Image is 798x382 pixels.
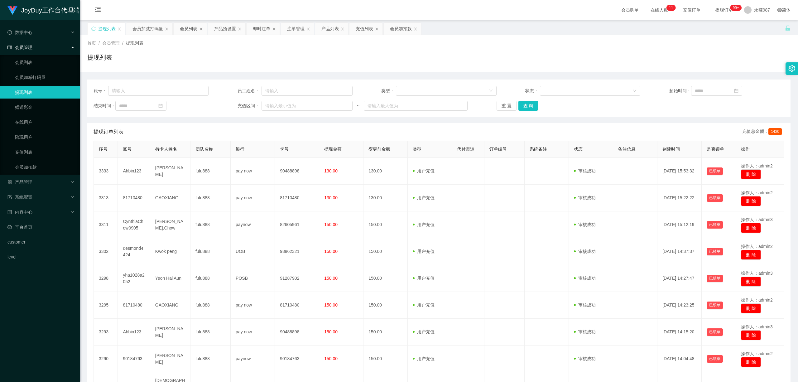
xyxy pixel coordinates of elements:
span: 审核成功 [574,249,596,254]
td: Ahbin123 [118,158,150,185]
i: 图标: check-circle-o [7,30,12,35]
td: fulu888 [190,185,231,211]
button: 重 置 [497,101,517,111]
td: 150.00 [363,346,408,372]
span: 内容中心 [7,210,32,215]
td: fulu888 [190,211,231,238]
td: 3298 [94,265,118,292]
td: 3313 [94,185,118,211]
a: 充值列表 [15,146,75,158]
span: 代付渠道 [457,147,474,152]
span: 账号 [123,147,132,152]
a: JoyDuy工作台代理端 [7,7,79,12]
a: 赠送彩金 [15,101,75,114]
button: 已锁单 [707,194,723,202]
button: 删 除 [741,277,761,287]
td: paynow [231,346,275,372]
span: 操作人：admin3 [741,217,773,222]
button: 已锁单 [707,302,723,309]
button: 已锁单 [707,248,723,255]
i: 图标: appstore-o [7,180,12,184]
span: 卡号 [280,147,289,152]
span: 操作人：admin2 [741,163,773,168]
span: 130.00 [324,195,338,200]
span: 150.00 [324,276,338,281]
td: fulu888 [190,238,231,265]
span: 结束时间： [94,103,115,109]
td: GAOXIANG [150,292,190,319]
a: 图标: dashboard平台首页 [7,221,75,233]
td: POSB [231,265,275,292]
td: fulu888 [190,292,231,319]
span: 起始时间： [669,88,691,94]
span: 是否锁单 [707,147,724,152]
td: fulu888 [190,346,231,372]
div: 注单管理 [287,23,305,35]
span: 用户充值 [413,222,435,227]
td: 150.00 [363,211,408,238]
button: 已锁单 [707,328,723,336]
span: 在线人数 [647,8,671,12]
i: 图标: close [238,27,242,31]
span: ~ [353,103,364,109]
i: 图标: close [199,27,203,31]
button: 已锁单 [707,355,723,363]
span: / [99,41,100,46]
td: 90488898 [275,158,319,185]
td: 82605961 [275,211,319,238]
span: 审核成功 [574,168,596,173]
i: 图标: close [272,27,276,31]
i: 图标: close [414,27,417,31]
a: 陪玩用户 [15,131,75,143]
span: 150.00 [324,222,338,227]
i: 图标: down [633,89,637,93]
span: 用户充值 [413,249,435,254]
span: 审核成功 [574,195,596,200]
td: [PERSON_NAME] [150,319,190,346]
i: 图标: close [341,27,344,31]
span: 系统备注 [530,147,547,152]
td: 3293 [94,319,118,346]
td: UOB [231,238,275,265]
span: 账号： [94,88,108,94]
td: [DATE] 14:23:25 [657,292,702,319]
td: 90184763 [275,346,319,372]
span: / [122,41,123,46]
td: [DATE] 14:04:48 [657,346,702,372]
div: 即时注单 [253,23,270,35]
span: 用户充值 [413,329,435,334]
td: Kwok peng [150,238,190,265]
td: paynow [231,211,275,238]
a: 在线用户 [15,116,75,128]
span: 1420 [768,128,782,135]
input: 请输入最小值为 [262,101,353,111]
i: 图标: close [375,27,379,31]
td: CynthiaChow0905 [118,211,150,238]
i: 图标: calendar [734,89,738,93]
span: 操作人：admin2 [741,351,773,356]
td: 150.00 [363,292,408,319]
i: 图标: table [7,45,12,50]
span: 员工姓名： [238,88,262,94]
sup: 11 [666,5,675,11]
a: 会员加扣款 [15,161,75,173]
span: 团队名称 [195,147,213,152]
i: 图标: setting [788,65,795,72]
span: 提现订单 [712,8,736,12]
td: 81710480 [275,292,319,319]
td: 150.00 [363,265,408,292]
td: 81710480 [118,292,150,319]
a: 提现列表 [15,86,75,99]
td: yha1028a2052 [118,265,150,292]
div: 充值列表 [356,23,373,35]
a: level [7,251,75,263]
div: 会员加扣款 [390,23,412,35]
span: 操作人：admin3 [741,324,773,329]
span: 操作人：admin2 [741,190,773,195]
span: 系统配置 [7,195,32,200]
span: 会员管理 [7,45,32,50]
div: 会员加减打码量 [132,23,163,35]
button: 查 询 [518,101,538,111]
i: 图标: global [777,8,782,12]
span: 银行 [236,147,244,152]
